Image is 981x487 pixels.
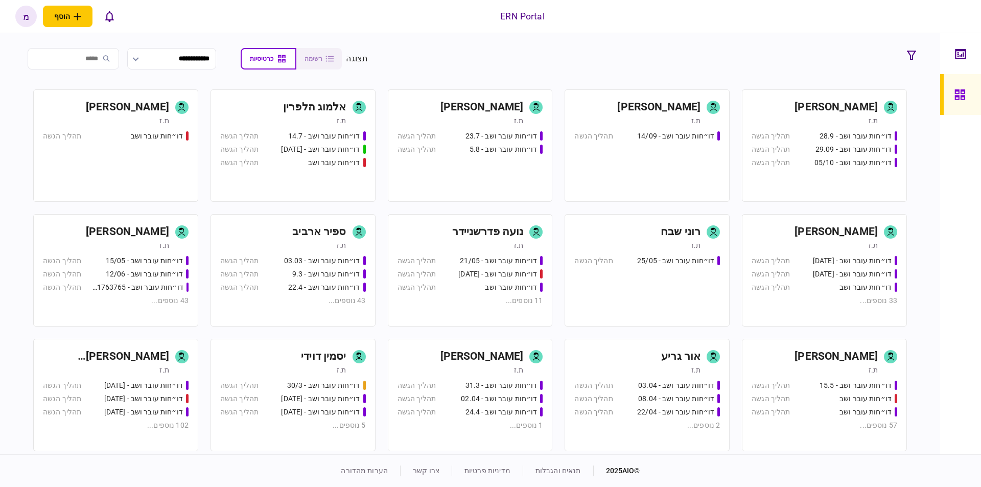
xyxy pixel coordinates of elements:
div: תהליך הגשה [398,131,436,142]
a: [PERSON_NAME]ת.זדו״חות עובר ושב - 23.7תהליך הגשהדו״חות עובר ושב - 5.8תהליך הגשה [388,89,553,202]
a: הערות מהדורה [341,467,388,475]
a: מדיניות פרטיות [464,467,510,475]
div: [PERSON_NAME] [PERSON_NAME] [55,349,169,365]
div: תהליך הגשה [220,256,259,266]
div: דו״חות עובר ושב - 02/09/25 [281,407,360,418]
button: פתח רשימת התראות [99,6,120,27]
div: דו״חות עובר ושב - 5.8 [470,144,538,155]
div: אלמוג הלפרין [283,99,346,115]
a: אור גריעת.זדו״חות עובר ושב - 03.04תהליך הגשהדו״חות עובר ושב - 08.04תהליך הגשהדו״חות עובר ושב - 22... [565,339,730,451]
div: יסמין דוידי [301,349,346,365]
div: דו״חות עובר ושב - 25/05 [637,256,714,266]
div: תהליך הגשה [398,269,436,280]
div: תהליך הגשה [398,282,436,293]
div: דו״חות עובר ושב - 31.08.25 [281,393,360,404]
button: כרטיסיות [241,48,296,69]
div: ת.ז [337,115,346,126]
div: דו״חות עובר ושב - 26.06.25 [813,269,892,280]
div: 33 נוספים ... [752,295,897,306]
div: תהליך הגשה [752,144,790,155]
div: אור גריע [661,349,700,365]
div: תהליך הגשה [398,380,436,391]
div: נועה פדרשניידר [452,224,524,240]
div: תהליך הגשה [43,131,81,142]
span: רשימה [305,55,322,62]
div: דו״חות עובר ושב - 28.9 [820,131,892,142]
div: 1 נוספים ... [398,420,543,431]
div: תהליך הגשה [752,256,790,266]
a: רוני שבחת.זדו״חות עובר ושב - 25/05תהליך הגשה [565,214,730,327]
a: [PERSON_NAME]ת.זדו״חות עובר ושב - 25.06.25תהליך הגשהדו״חות עובר ושב - 26.06.25תהליך הגשהדו״חות עו... [742,214,907,327]
div: תהליך הגשה [43,256,81,266]
div: רוני שבח [661,224,700,240]
div: דו״חות עובר ושב - 05/10 [814,157,892,168]
div: תהליך הגשה [220,380,259,391]
a: [PERSON_NAME]ת.זדו״חות עובר ושבתהליך הגשה [33,89,198,202]
div: [PERSON_NAME] [795,224,878,240]
div: דו״חות עובר ושב [131,131,183,142]
div: דו״חות עובר ושב - 14/09 [637,131,714,142]
button: רשימה [296,48,342,69]
div: ת.ז [159,115,169,126]
div: דו״חות עובר ושב - 31.3 [465,380,538,391]
div: תהליך הגשה [220,282,259,293]
div: דו״חות עובר ושב - 19.3.25 [104,393,183,404]
div: תהליך הגשה [220,157,259,168]
div: תהליך הגשה [574,256,613,266]
div: תצוגה [346,53,368,65]
a: [PERSON_NAME]ת.זדו״חות עובר ושב - 31.3תהליך הגשהדו״חות עובר ושב - 02.04תהליך הגשהדו״חות עובר ושב ... [388,339,553,451]
div: דו״חות עובר ושב - 29.09 [815,144,892,155]
a: יסמין דוידית.זדו״חות עובר ושב - 30/3תהליך הגשהדו״חות עובר ושב - 31.08.25תהליך הגשהדו״חות עובר ושב... [211,339,376,451]
div: דו״חות עובר ושב [839,282,892,293]
div: ספיר ארביב [292,224,346,240]
div: דו״חות עובר ושב - 12/06 [106,269,183,280]
div: ת.ז [159,365,169,375]
div: תהליך הגשה [43,407,81,418]
div: 5 נוספים ... [220,420,366,431]
div: © 2025 AIO [593,466,640,476]
div: תהליך הגשה [752,269,790,280]
div: תהליך הגשה [220,393,259,404]
div: דו״חות עובר ושב - 511763765 18/06 [91,282,183,293]
a: [PERSON_NAME] [PERSON_NAME]ת.זדו״חות עובר ושב - 19/03/2025תהליך הגשהדו״חות עובר ושב - 19.3.25תהלי... [33,339,198,451]
div: ת.ז [337,365,346,375]
span: כרטיסיות [250,55,273,62]
div: [PERSON_NAME] [617,99,700,115]
div: תהליך הגשה [398,407,436,418]
div: תהליך הגשה [220,269,259,280]
div: ת.ז [691,365,700,375]
div: תהליך הגשה [43,393,81,404]
div: דו״חות עובר ושב - 22/04 [637,407,714,418]
div: דו״חות עובר ושב [839,407,892,418]
div: דו״חות עובר ושב - 25.06.25 [813,256,892,266]
div: תהליך הגשה [574,380,613,391]
div: דו״חות עובר ושב - 03/06/25 [458,269,537,280]
div: ת.ז [514,240,523,250]
div: ת.ז [869,240,878,250]
div: ת.ז [691,115,700,126]
div: ת.ז [691,240,700,250]
a: תנאים והגבלות [535,467,581,475]
div: ת.ז [514,365,523,375]
div: ERN Portal [500,10,544,23]
div: דו״חות עובר ושב [485,282,537,293]
button: פתח תפריט להוספת לקוח [43,6,92,27]
div: דו״חות עובר ושב - 19.3.25 [104,407,183,418]
div: ת.ז [869,115,878,126]
a: [PERSON_NAME]ת.זדו״חות עובר ושב - 15/05תהליך הגשהדו״חות עובר ושב - 12/06תהליך הגשהדו״חות עובר ושב... [33,214,198,327]
div: דו״חות עובר ושב - 24.4 [465,407,538,418]
div: דו״חות עובר ושב - 03.04 [638,380,714,391]
div: תהליך הגשה [220,144,259,155]
div: ת.ז [869,365,878,375]
div: דו״חות עובר ושב - 14.7 [288,131,360,142]
div: תהליך הגשה [220,131,259,142]
div: 102 נוספים ... [43,420,189,431]
div: תהליך הגשה [752,380,790,391]
div: [PERSON_NAME] [795,349,878,365]
div: דו״חות עובר ושב - 19/03/2025 [104,380,183,391]
div: דו״חות עובר ושב - 9.3 [292,269,360,280]
div: דו״חות עובר ושב - 21/05 [460,256,537,266]
div: מ [15,6,37,27]
div: תהליך הגשה [398,256,436,266]
div: [PERSON_NAME] [440,99,524,115]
